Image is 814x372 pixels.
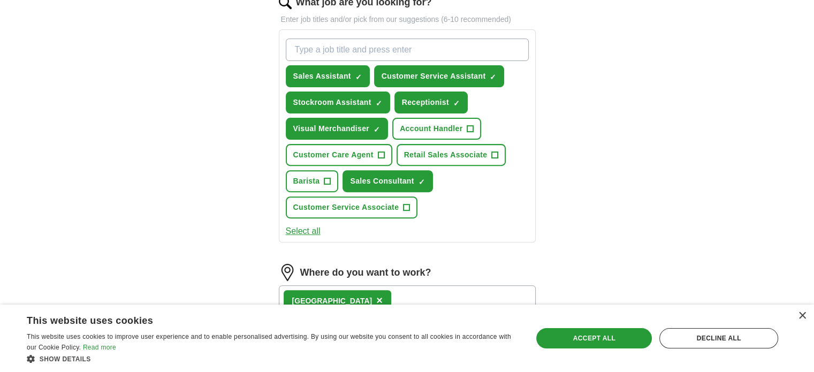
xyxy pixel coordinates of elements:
label: Where do you want to work? [300,265,431,280]
span: Show details [40,355,91,363]
button: Retail Sales Associate [397,144,506,166]
button: Stockroom Assistant✓ [286,92,390,113]
button: Account Handler [392,118,481,140]
span: ✓ [419,178,425,186]
button: Visual Merchandiser✓ [286,118,389,140]
button: Sales Consultant✓ [343,170,432,192]
input: Type a job title and press enter [286,39,529,61]
div: [GEOGRAPHIC_DATA] [292,295,372,307]
span: Stockroom Assistant [293,97,371,108]
button: Sales Assistant✓ [286,65,370,87]
span: ✓ [355,73,362,81]
button: Customer Service Associate [286,196,418,218]
img: location.png [279,264,296,281]
span: ✓ [376,99,382,108]
span: Customer Service Assistant [382,71,486,82]
span: ✓ [490,73,496,81]
a: Read more, opens a new window [83,344,116,351]
span: Customer Care Agent [293,149,374,161]
span: ✓ [453,99,460,108]
div: Close [798,312,806,320]
span: Sales Consultant [350,176,414,187]
button: Barista [286,170,339,192]
span: Receptionist [402,97,449,108]
button: × [376,293,383,309]
span: ✓ [374,125,380,134]
span: Barista [293,176,320,187]
div: This website uses cookies [27,311,491,327]
p: Enter job titles and/or pick from our suggestions (6-10 recommended) [279,14,536,25]
div: Accept all [536,328,652,348]
span: Visual Merchandiser [293,123,370,134]
div: Show details [27,353,518,364]
button: Customer Care Agent [286,144,392,166]
span: Retail Sales Associate [404,149,488,161]
span: Account Handler [400,123,462,134]
span: × [376,294,383,306]
button: Customer Service Assistant✓ [374,65,505,87]
div: Decline all [659,328,778,348]
span: Customer Service Associate [293,202,399,213]
button: Select all [286,225,321,238]
span: Sales Assistant [293,71,351,82]
button: Receptionist✓ [394,92,468,113]
span: This website uses cookies to improve user experience and to enable personalised advertising. By u... [27,333,511,351]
